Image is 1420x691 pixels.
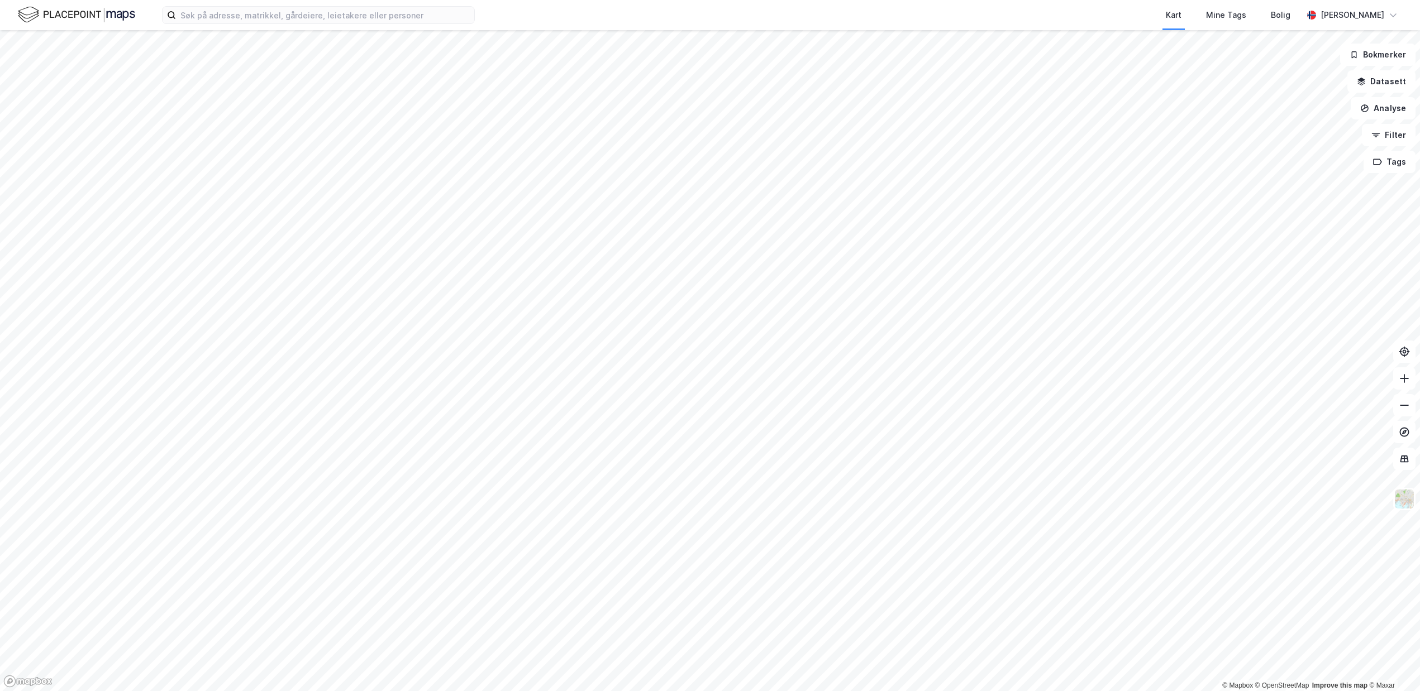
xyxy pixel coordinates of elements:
[1255,682,1309,689] a: OpenStreetMap
[1340,44,1416,66] button: Bokmerker
[1206,8,1246,22] div: Mine Tags
[1364,637,1420,691] div: Kontrollprogram for chat
[1347,70,1416,93] button: Datasett
[1394,488,1415,510] img: Z
[1166,8,1181,22] div: Kart
[1321,8,1384,22] div: [PERSON_NAME]
[18,5,135,25] img: logo.f888ab2527a4732fd821a326f86c7f29.svg
[1364,151,1416,173] button: Tags
[1364,637,1420,691] iframe: Chat Widget
[1362,124,1416,146] button: Filter
[3,675,53,688] a: Mapbox homepage
[1271,8,1290,22] div: Bolig
[1312,682,1367,689] a: Improve this map
[176,7,474,23] input: Søk på adresse, matrikkel, gårdeiere, leietakere eller personer
[1222,682,1253,689] a: Mapbox
[1351,97,1416,119] button: Analyse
